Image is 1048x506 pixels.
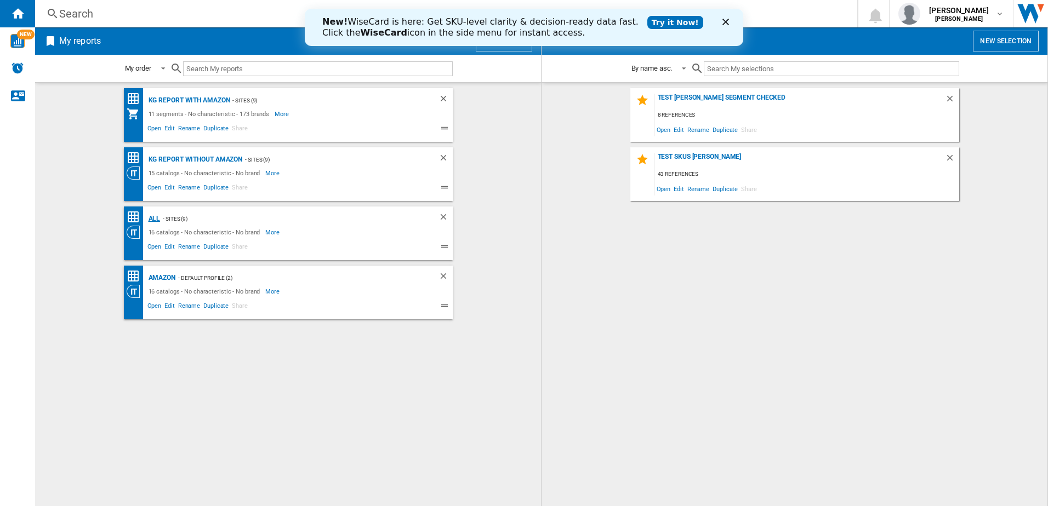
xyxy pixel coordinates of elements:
span: More [265,226,281,239]
span: Edit [672,181,686,196]
div: Price Matrix [127,269,146,283]
span: Duplicate [202,301,230,314]
span: Open [146,301,163,314]
b: [PERSON_NAME] [935,15,983,22]
div: Price Matrix [127,92,146,106]
span: Share [739,181,759,196]
button: New selection [973,31,1039,51]
div: Category View [127,226,146,239]
div: - sites (9) [242,153,416,166]
div: 43 references [655,168,959,181]
div: Delete [438,153,453,166]
div: - sites (9) [160,212,416,226]
h2: My reports [57,31,103,51]
span: Open [146,242,163,255]
span: Rename [686,122,711,137]
span: Edit [163,182,176,196]
span: Rename [176,242,202,255]
input: Search My selections [704,61,959,76]
span: Share [739,122,759,137]
div: Delete [945,94,959,108]
div: Category View [127,285,146,298]
div: 15 catalogs - No characteristic - No brand [146,166,266,180]
div: test SKUs [PERSON_NAME] [655,153,945,168]
span: Edit [672,122,686,137]
span: More [265,285,281,298]
div: Search [59,6,829,21]
span: Rename [686,181,711,196]
div: My Assortment [127,107,146,120]
span: Duplicate [202,123,230,136]
span: More [275,107,291,120]
div: Close [418,10,429,16]
div: - sites (9) [230,94,416,107]
span: Share [230,242,249,255]
div: Delete [438,94,453,107]
span: Share [230,301,249,314]
iframe: Intercom live chat banner [305,9,743,46]
div: - Default profile (2) [175,271,417,285]
span: Open [146,182,163,196]
div: test [PERSON_NAME] segment checked [655,94,945,108]
div: KG Report with Amazon [146,94,230,107]
div: Delete [438,271,453,285]
span: Rename [176,123,202,136]
span: Share [230,123,249,136]
span: Rename [176,301,202,314]
div: AMAZON [146,271,175,285]
div: 11 segments - No characteristic - 173 brands [146,107,275,120]
div: Price Matrix [127,151,146,165]
div: ALL [146,212,161,226]
span: Edit [163,242,176,255]
span: Open [146,123,163,136]
span: Duplicate [202,242,230,255]
img: alerts-logo.svg [11,61,24,74]
div: 16 catalogs - No characteristic - No brand [146,226,266,239]
div: Delete [438,212,453,226]
div: My order [125,64,151,72]
span: Share [230,182,249,196]
img: profile.jpg [898,3,920,25]
span: Duplicate [711,181,739,196]
span: Open [655,181,673,196]
span: Edit [163,301,176,314]
span: Open [655,122,673,137]
span: NEW [17,30,35,39]
span: More [265,166,281,180]
div: Delete [945,153,959,168]
span: Edit [163,123,176,136]
div: 16 catalogs - No characteristic - No brand [146,285,266,298]
div: Category View [127,166,146,180]
div: 8 references [655,108,959,122]
span: Rename [176,182,202,196]
span: Duplicate [711,122,739,137]
input: Search My reports [183,61,453,76]
span: [PERSON_NAME] [929,5,989,16]
div: KG Report without Amazon [146,153,243,166]
img: wise-card.svg [10,34,25,48]
div: Price Matrix [127,210,146,224]
span: Duplicate [202,182,230,196]
div: By name asc. [631,64,673,72]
